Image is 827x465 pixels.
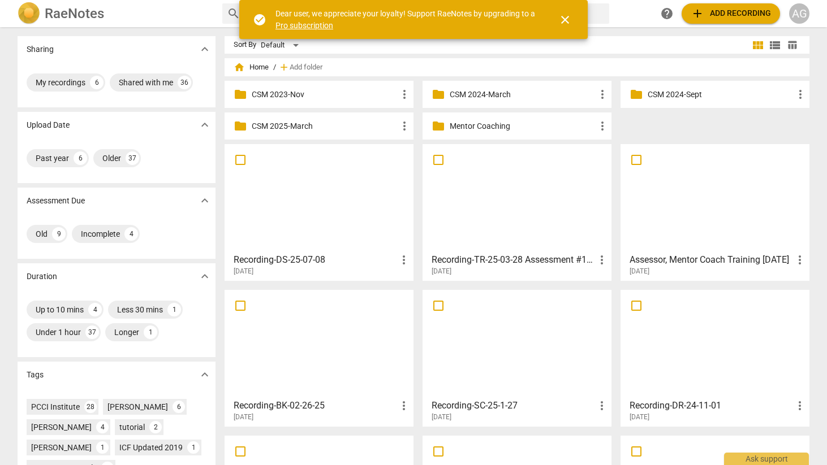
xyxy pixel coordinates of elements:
[253,13,266,27] span: check_circle
[36,77,85,88] div: My recordings
[196,366,213,383] button: Show more
[290,63,322,72] span: Add folder
[178,76,191,89] div: 36
[96,421,109,433] div: 4
[794,88,807,101] span: more_vert
[427,294,608,421] a: Recording-SC-25-1-27[DATE]
[596,88,609,101] span: more_vert
[198,368,212,381] span: expand_more
[173,401,185,413] div: 6
[27,369,44,381] p: Tags
[724,453,809,465] div: Ask support
[198,118,212,132] span: expand_more
[278,62,290,73] span: add
[234,399,397,412] h3: Recording-BK-02-26-25
[630,88,643,101] span: folder
[660,7,674,20] span: help
[84,401,97,413] div: 28
[691,7,704,20] span: add
[750,37,766,54] button: Tile view
[74,151,87,165] div: 6
[167,303,181,316] div: 1
[450,89,596,101] p: CSM 2024-March
[31,421,92,433] div: [PERSON_NAME]
[432,267,451,276] span: [DATE]
[198,194,212,207] span: expand_more
[793,253,807,267] span: more_vert
[397,399,411,412] span: more_vert
[234,119,247,133] span: folder
[273,63,276,72] span: /
[450,120,596,132] p: Mentor Coaching
[126,151,139,165] div: 37
[630,412,649,422] span: [DATE]
[119,77,173,88] div: Shared with me
[789,3,809,24] button: AG
[630,253,793,267] h3: Assessor, Mentor Coach Training 5/16/25
[682,3,780,24] button: Upload
[149,421,162,433] div: 2
[234,41,256,49] div: Sort By
[31,442,92,453] div: [PERSON_NAME]
[88,303,102,316] div: 4
[229,148,410,276] a: Recording-DS-25-07-08[DATE]
[36,153,69,164] div: Past year
[27,119,70,131] p: Upload Date
[624,294,806,421] a: Recording-DR-24-11-01[DATE]
[198,42,212,56] span: expand_more
[36,228,48,240] div: Old
[432,399,595,412] h3: Recording-SC-25-1-27
[630,267,649,276] span: [DATE]
[275,8,538,31] div: Dear user, we appreciate your loyalty! Support RaeNotes by upgrading to a
[624,148,806,276] a: Assessor, Mentor Coach Training [DATE][DATE]
[768,38,782,52] span: view_list
[234,412,253,422] span: [DATE]
[117,304,163,315] div: Less 30 mins
[27,271,57,283] p: Duration
[85,325,99,339] div: 37
[398,119,411,133] span: more_vert
[234,62,245,73] span: home
[234,88,247,101] span: folder
[124,227,138,241] div: 4
[107,401,168,412] div: [PERSON_NAME]
[398,88,411,101] span: more_vert
[234,62,269,73] span: Home
[783,37,800,54] button: Table view
[630,399,793,412] h3: Recording-DR-24-11-01
[102,153,121,164] div: Older
[144,325,157,339] div: 1
[787,40,798,50] span: table_chart
[114,327,139,338] div: Longer
[27,195,85,207] p: Assessment Due
[595,253,609,267] span: more_vert
[196,116,213,133] button: Show more
[187,441,200,454] div: 1
[261,36,303,54] div: Default
[119,421,145,433] div: tutorial
[96,441,109,454] div: 1
[227,7,240,20] span: search
[432,119,445,133] span: folder
[229,294,410,421] a: Recording-BK-02-26-25[DATE]
[432,88,445,101] span: folder
[81,228,120,240] div: Incomplete
[196,268,213,285] button: Show more
[31,401,80,412] div: PCCI Institute
[196,41,213,58] button: Show more
[36,304,84,315] div: Up to 10 mins
[119,442,183,453] div: ICF Updated 2019
[90,76,104,89] div: 6
[18,2,213,25] a: LogoRaeNotes
[595,399,609,412] span: more_vert
[432,412,451,422] span: [DATE]
[234,253,397,267] h3: Recording-DS-25-07-08
[196,192,213,209] button: Show more
[252,120,398,132] p: CSM 2025-March
[427,148,608,276] a: Recording-TR-25-03-28 Assessment #1 [PERSON_NAME][DATE]
[252,89,398,101] p: CSM 2023-Nov
[198,270,212,283] span: expand_more
[234,267,253,276] span: [DATE]
[657,3,677,24] a: Help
